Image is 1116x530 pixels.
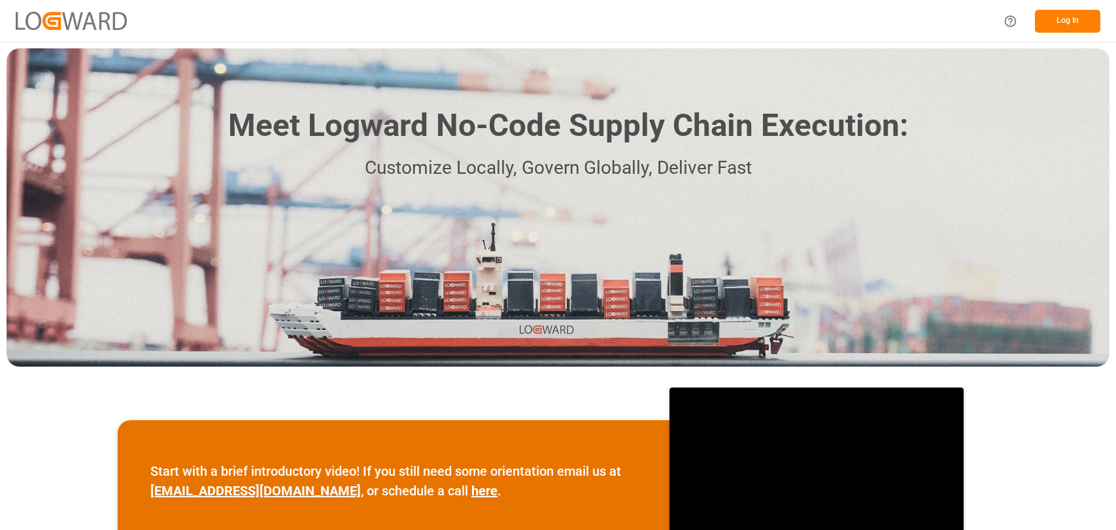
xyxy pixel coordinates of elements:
img: Logward_new_orange.png [16,12,127,29]
p: Start with a brief introductory video! If you still need some orientation email us at , or schedu... [150,461,637,501]
p: Customize Locally, Govern Globally, Deliver Fast [209,154,908,183]
button: Help Center [996,7,1025,36]
button: Log In [1035,10,1100,33]
h1: Meet Logward No-Code Supply Chain Execution: [228,103,908,149]
a: here [471,483,498,499]
a: [EMAIL_ADDRESS][DOMAIN_NAME] [150,483,361,499]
